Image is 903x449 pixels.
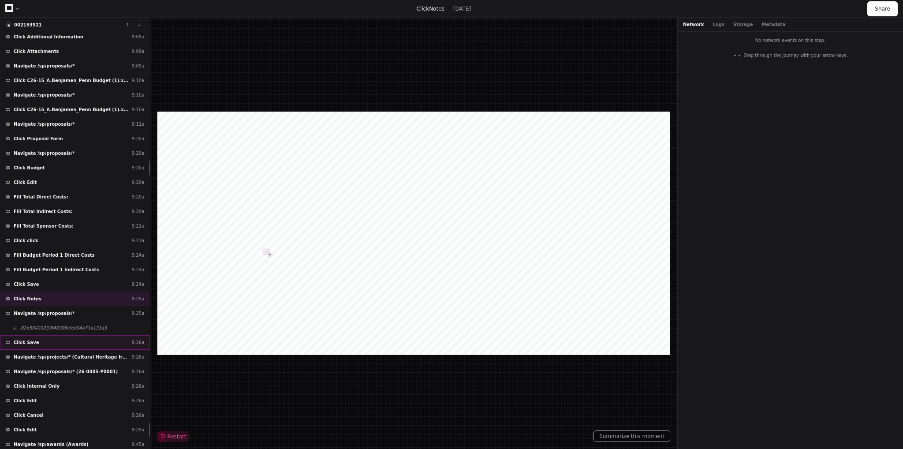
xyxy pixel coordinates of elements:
[14,412,44,419] span: Click Cancel
[417,6,429,12] span: Click
[14,77,128,84] span: Click C26-15_A.Benjamen_Penn Budget (1).xlsx
[14,223,74,229] span: Fill Total Sponsor Costs:
[132,135,145,142] div: 9:20a
[132,106,145,113] div: 9:10a
[132,427,145,433] div: 9:29a
[14,22,42,27] a: 002153921
[14,296,41,302] span: Click Notes
[132,150,145,157] div: 9:20a
[160,433,186,440] span: Restart
[14,165,45,171] span: Click Budget
[132,397,145,404] div: 9:26a
[21,325,107,331] span: 82e50429233f40388cfc004a73a131a3
[14,48,59,55] span: Click Attachments
[132,368,145,375] div: 9:26a
[132,412,145,419] div: 9:26a
[14,34,83,40] span: Click Additional Information
[132,237,145,244] div: 9:21a
[14,368,118,375] span: Navigate /sp/proposals/* (26-0005-P0001)
[733,21,753,28] button: Storage
[743,52,847,59] span: Step through the journey with your arrow keys.
[132,252,145,258] div: 9:24a
[132,34,145,40] div: 9:09a
[132,354,145,360] div: 9:26a
[14,427,37,433] span: Click Edit
[132,48,145,55] div: 9:09a
[132,281,145,288] div: 9:24a
[678,32,903,49] div: No network events on this step.
[683,21,704,28] button: Network
[14,310,75,317] span: Navigate /sp/proposals/*
[761,21,785,28] button: Metadata
[14,266,99,273] span: Fill Budget Period 1 Indirect Costs
[14,150,75,157] span: Navigate /sp/proposals/*
[14,92,75,98] span: Navigate /sp/proposals/*
[14,339,39,346] span: Click Save
[132,310,145,317] div: 9:25a
[132,92,145,98] div: 9:10a
[14,194,68,200] span: Fill Total Direct Costs:
[14,106,128,113] span: Click C26-15_A.Benjamen_Penn Budget (1).xlsx
[132,63,145,69] div: 9:09a
[713,21,724,28] button: Logs
[14,135,63,142] span: Click Proposal Form
[132,77,145,84] div: 9:10a
[14,237,38,244] span: Click click
[14,354,128,360] span: Navigate /sp/projects/* (Cultural Heritage Iraq ABenjamen)
[132,121,145,127] div: 9:11a
[867,1,898,16] button: Share
[14,179,37,186] span: Click Edit
[132,165,145,171] div: 9:20a
[14,252,95,258] span: Fill Budget Period 1 Direct Costs
[132,339,145,346] div: 9:26a
[14,121,75,127] span: Navigate /sp/proposals/*
[14,281,39,288] span: Click Save
[132,223,145,229] div: 9:21a
[132,441,145,448] div: 9:45a
[593,430,670,442] button: Summarize this moment
[132,383,145,389] div: 9:26a
[14,208,73,215] span: Fill Total Indirect Costs:
[6,22,12,28] img: 13.svg
[132,194,145,200] div: 9:20a
[157,431,189,442] button: Restart
[453,5,471,12] p: [DATE]
[14,397,37,404] span: Click Edit
[132,266,145,273] div: 9:24a
[429,6,444,12] span: Notes
[14,63,75,69] span: Navigate /sp/proposals/*
[14,441,89,448] span: Navigate /sp/awards (Awards)
[132,208,145,215] div: 9:20a
[132,296,145,302] div: 9:25a
[132,179,145,186] div: 9:20a
[14,383,60,389] span: Click Internal Only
